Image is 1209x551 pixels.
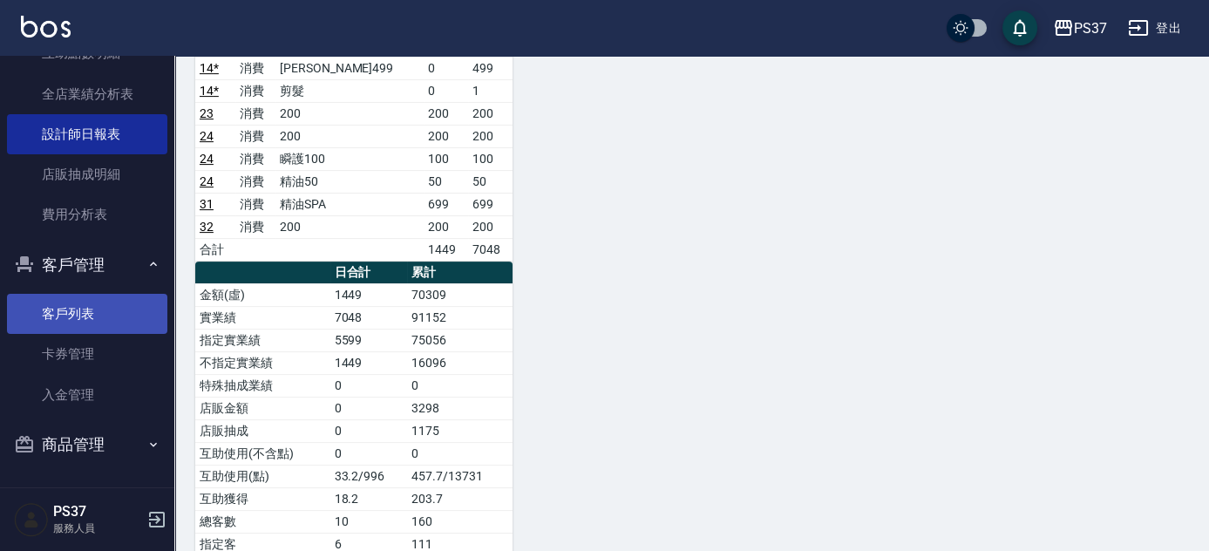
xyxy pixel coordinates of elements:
[200,152,214,166] a: 24
[195,283,330,306] td: 金額(虛)
[330,306,408,329] td: 7048
[275,102,424,125] td: 200
[235,125,275,147] td: 消費
[424,57,468,79] td: 0
[407,262,512,284] th: 累計
[275,193,424,215] td: 精油SPA
[1074,17,1107,39] div: PS37
[7,334,167,374] a: 卡券管理
[275,147,424,170] td: 瞬護100
[195,487,330,510] td: 互助獲得
[407,397,512,419] td: 3298
[275,125,424,147] td: 200
[424,193,468,215] td: 699
[330,419,408,442] td: 0
[235,102,275,125] td: 消費
[195,397,330,419] td: 店販金額
[424,238,468,261] td: 1449
[330,374,408,397] td: 0
[195,329,330,351] td: 指定實業績
[195,442,330,465] td: 互助使用(不含點)
[330,510,408,533] td: 10
[7,74,167,114] a: 全店業績分析表
[275,79,424,102] td: 剪髮
[235,57,275,79] td: 消費
[407,465,512,487] td: 457.7/13731
[407,442,512,465] td: 0
[200,106,214,120] a: 23
[53,520,142,536] p: 服務人員
[235,193,275,215] td: 消費
[200,174,214,188] a: 24
[424,170,468,193] td: 50
[330,465,408,487] td: 33.2/996
[195,306,330,329] td: 實業績
[7,114,167,154] a: 設計師日報表
[330,283,408,306] td: 1449
[275,57,424,79] td: [PERSON_NAME]499
[468,147,513,170] td: 100
[7,194,167,235] a: 費用分析表
[235,215,275,238] td: 消費
[468,79,513,102] td: 1
[468,102,513,125] td: 200
[7,154,167,194] a: 店販抽成明細
[407,329,512,351] td: 75056
[468,193,513,215] td: 699
[195,419,330,442] td: 店販抽成
[407,351,512,374] td: 16096
[7,422,167,467] button: 商品管理
[468,238,513,261] td: 7048
[424,215,468,238] td: 200
[275,215,424,238] td: 200
[468,215,513,238] td: 200
[407,487,512,510] td: 203.7
[195,351,330,374] td: 不指定實業績
[424,102,468,125] td: 200
[7,294,167,334] a: 客戶列表
[424,79,468,102] td: 0
[330,351,408,374] td: 1449
[14,502,49,537] img: Person
[195,510,330,533] td: 總客數
[424,125,468,147] td: 200
[330,487,408,510] td: 18.2
[7,242,167,288] button: 客戶管理
[1046,10,1114,46] button: PS37
[235,170,275,193] td: 消費
[200,197,214,211] a: 31
[468,125,513,147] td: 200
[407,510,512,533] td: 160
[200,220,214,234] a: 32
[424,147,468,170] td: 100
[21,16,71,37] img: Logo
[235,79,275,102] td: 消費
[468,170,513,193] td: 50
[330,262,408,284] th: 日合計
[275,170,424,193] td: 精油50
[200,129,214,143] a: 24
[407,283,512,306] td: 70309
[53,503,142,520] h5: PS37
[235,147,275,170] td: 消費
[407,419,512,442] td: 1175
[330,329,408,351] td: 5599
[330,442,408,465] td: 0
[330,397,408,419] td: 0
[468,57,513,79] td: 499
[1121,12,1188,44] button: 登出
[7,375,167,415] a: 入金管理
[1002,10,1037,45] button: save
[407,374,512,397] td: 0
[195,238,235,261] td: 合計
[407,306,512,329] td: 91152
[195,465,330,487] td: 互助使用(點)
[195,374,330,397] td: 特殊抽成業績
